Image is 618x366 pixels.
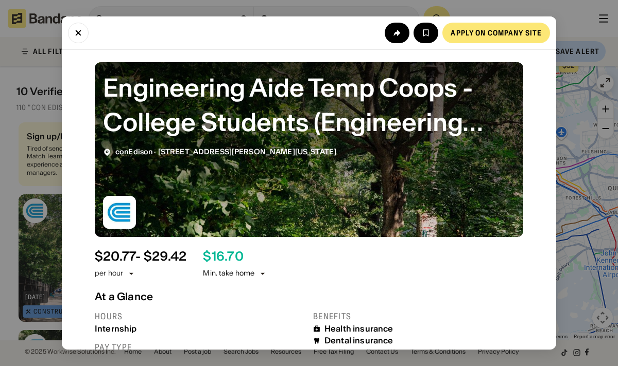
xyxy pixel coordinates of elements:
[203,249,243,264] div: $ 16.70
[324,324,393,334] div: Health insurance
[95,268,123,279] div: per hour
[95,324,305,334] div: Internship
[95,290,523,303] div: At a Glance
[451,29,542,36] div: Apply on company site
[158,147,336,156] span: [STREET_ADDRESS][PERSON_NAME][US_STATE]
[103,70,515,139] div: Engineering Aide Temp Coops - College Students (Engineering Majors)
[324,336,393,345] div: Dental insurance
[103,196,136,229] img: conEdison logo
[95,342,305,353] div: Pay type
[68,23,89,43] button: Close
[115,147,152,156] span: conEdison
[324,348,392,358] div: Vision insurance
[115,148,336,156] div: ·
[95,311,305,322] div: Hours
[203,268,267,279] div: Min. take home
[313,311,523,322] div: Benefits
[95,249,186,264] div: $ 20.77 - $29.42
